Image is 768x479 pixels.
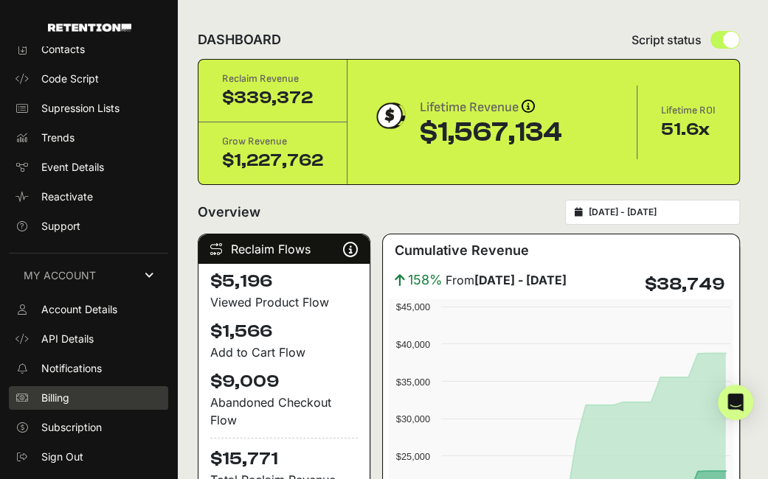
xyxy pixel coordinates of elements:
[222,134,323,149] div: Grow Revenue
[645,273,724,296] h4: $38,749
[9,298,168,321] a: Account Details
[371,97,408,134] img: dollar-coin-05c43ed7efb7bc0c12610022525b4bbbb207c7efeef5aecc26f025e68dcafac9.png
[198,29,281,50] h2: DASHBOARD
[420,118,562,147] div: $1,567,134
[24,268,96,283] span: MY ACCOUNT
[396,377,430,388] text: $35,000
[41,332,94,346] span: API Details
[41,71,99,86] span: Code Script
[210,438,358,471] h4: $15,771
[9,97,168,120] a: Supression Lists
[41,361,102,376] span: Notifications
[9,67,168,91] a: Code Script
[222,86,323,110] div: $339,372
[41,130,75,145] span: Trends
[198,202,260,223] h2: Overview
[9,416,168,439] a: Subscription
[41,450,83,464] span: Sign Out
[210,320,358,343] h4: $1,566
[408,270,443,290] span: 158%
[210,270,358,293] h4: $5,196
[9,253,168,298] a: MY ACCOUNT
[9,214,168,238] a: Support
[661,103,716,118] div: Lifetime ROI
[41,219,80,234] span: Support
[222,149,323,172] div: $1,227,762
[222,71,323,86] div: Reclaim Revenue
[210,293,358,311] div: Viewed Product Flow
[41,160,104,175] span: Event Details
[446,271,567,289] span: From
[210,370,358,394] h4: $9,009
[395,240,529,261] h3: Cumulative Revenue
[41,42,85,57] span: Contacts
[9,357,168,380] a: Notifications
[632,31,702,49] span: Script status
[9,38,168,61] a: Contacts
[9,185,168,209] a: Reactivate
[661,118,716,141] div: 51.6x
[420,97,562,118] div: Lifetime Revenue
[396,339,430,350] text: $40,000
[48,24,131,32] img: Retention.com
[396,301,430,312] text: $45,000
[396,451,430,462] text: $25,000
[9,386,168,410] a: Billing
[474,273,567,287] strong: [DATE] - [DATE]
[9,126,168,150] a: Trends
[9,155,168,179] a: Event Details
[718,385,753,420] div: Open Intercom Messenger
[41,420,102,435] span: Subscription
[41,302,117,317] span: Account Details
[9,327,168,351] a: API Details
[396,413,430,424] text: $30,000
[198,234,370,264] div: Reclaim Flows
[210,394,358,429] div: Abandoned Checkout Flow
[9,445,168,469] a: Sign Out
[41,101,120,116] span: Supression Lists
[41,391,69,405] span: Billing
[41,189,93,204] span: Reactivate
[210,343,358,361] div: Add to Cart Flow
